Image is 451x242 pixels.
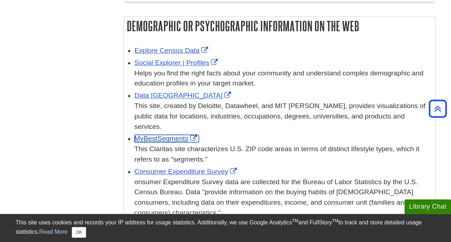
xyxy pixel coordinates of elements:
[135,68,432,89] div: Helps you find the right facts about your community and understand complex demographic and educat...
[332,218,338,223] sup: TM
[135,168,239,175] a: Link opens in new window
[135,144,432,165] div: This Claritas site characterizes U.S. ZIP code areas in terms of distinct lifestyle types, which ...
[135,177,432,218] div: onsumer Expenditure Survey data are collected for the Bureau of Labor Statistics by the U.S. Cens...
[135,47,210,54] a: Link opens in new window
[124,17,435,36] h2: Demographic or Psychographic Information on the Web
[39,229,67,235] a: Read More
[292,218,298,223] sup: TM
[16,218,436,238] div: This site uses cookies and records your IP address for usage statistics. Additionally, we use Goo...
[404,199,451,214] button: Library Chat
[135,59,220,66] a: Link opens in new window
[135,92,233,99] a: Link opens in new window
[135,135,199,142] a: Link opens in new window
[135,101,432,132] div: This site, created by Deloitte, Datawheel, and MIT [PERSON_NAME], provides visualizations of publ...
[426,104,449,113] a: Back to Top
[72,227,86,238] button: Close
